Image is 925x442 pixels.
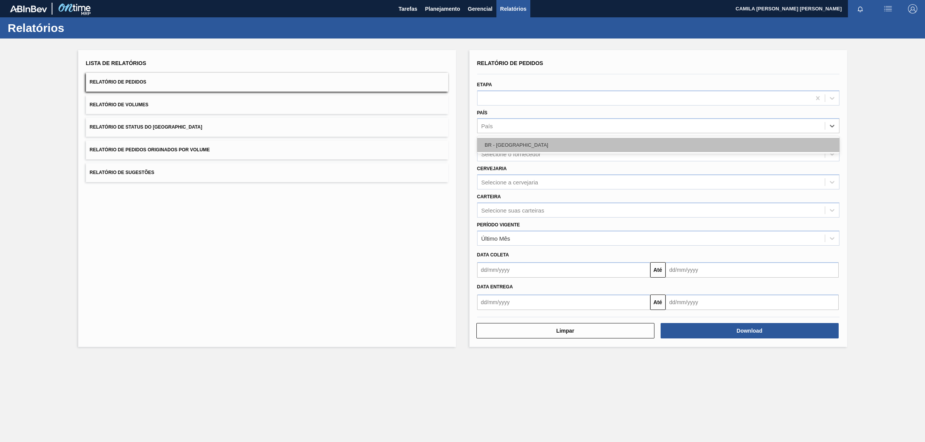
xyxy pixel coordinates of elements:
[8,23,145,32] h1: Relatórios
[477,82,492,87] label: Etapa
[90,124,202,130] span: Relatório de Status do [GEOGRAPHIC_DATA]
[10,5,47,12] img: TNhmsLtSVTkK8tSr43FrP2fwEKptu5GPRR3wAAAABJRU5ErkJggg==
[476,323,654,338] button: Limpar
[481,179,538,185] div: Selecione a cervejaria
[477,110,488,116] label: País
[650,295,666,310] button: Até
[90,79,146,85] span: Relatório de Pedidos
[477,262,650,278] input: dd/mm/yyyy
[86,60,146,66] span: Lista de Relatórios
[425,4,460,13] span: Planejamento
[848,3,873,14] button: Notificações
[666,262,839,278] input: dd/mm/yyyy
[86,95,448,114] button: Relatório de Volumes
[481,123,493,129] div: País
[399,4,417,13] span: Tarefas
[468,4,493,13] span: Gerencial
[481,151,541,157] div: Selecione o fornecedor
[86,118,448,137] button: Relatório de Status do [GEOGRAPHIC_DATA]
[666,295,839,310] input: dd/mm/yyyy
[90,170,155,175] span: Relatório de Sugestões
[481,235,510,241] div: Último Mês
[477,222,520,228] label: Período Vigente
[90,147,210,152] span: Relatório de Pedidos Originados por Volume
[477,166,507,171] label: Cervejaria
[90,102,148,107] span: Relatório de Volumes
[477,284,513,290] span: Data entrega
[661,323,839,338] button: Download
[477,194,501,199] label: Carteira
[500,4,526,13] span: Relatórios
[86,163,448,182] button: Relatório de Sugestões
[86,73,448,92] button: Relatório de Pedidos
[883,4,893,13] img: userActions
[477,138,839,152] div: BR - [GEOGRAPHIC_DATA]
[908,4,917,13] img: Logout
[650,262,666,278] button: Até
[481,207,544,213] div: Selecione suas carteiras
[477,252,509,258] span: Data coleta
[477,60,543,66] span: Relatório de Pedidos
[86,141,448,159] button: Relatório de Pedidos Originados por Volume
[477,295,650,310] input: dd/mm/yyyy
